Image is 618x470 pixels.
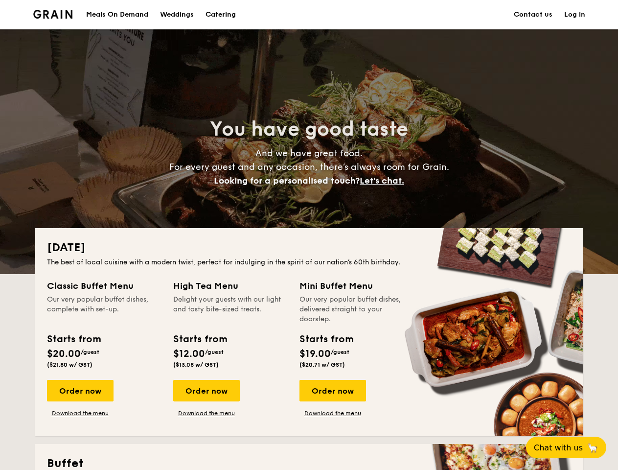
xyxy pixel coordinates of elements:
[169,148,449,186] span: And we have great food. For every guest and any occasion, there’s always room for Grain.
[47,348,81,360] span: $20.00
[173,348,205,360] span: $12.00
[47,279,161,293] div: Classic Buffet Menu
[299,380,366,401] div: Order now
[47,380,114,401] div: Order now
[47,361,92,368] span: ($21.80 w/ GST)
[299,361,345,368] span: ($20.71 w/ GST)
[33,10,73,19] img: Grain
[47,295,161,324] div: Our very popular buffet dishes, complete with set-up.
[299,279,414,293] div: Mini Buffet Menu
[214,175,360,186] span: Looking for a personalised touch?
[534,443,583,452] span: Chat with us
[81,349,99,355] span: /guest
[47,409,114,417] a: Download the menu
[173,332,227,347] div: Starts from
[331,349,349,355] span: /guest
[205,349,224,355] span: /guest
[173,409,240,417] a: Download the menu
[360,175,404,186] span: Let's chat.
[210,117,408,141] span: You have good taste
[47,258,572,267] div: The best of local cuisine with a modern twist, perfect for indulging in the spirit of our nation’...
[33,10,73,19] a: Logotype
[173,279,288,293] div: High Tea Menu
[173,295,288,324] div: Delight your guests with our light and tasty bite-sized treats.
[299,332,353,347] div: Starts from
[526,437,606,458] button: Chat with us🦙
[299,348,331,360] span: $19.00
[299,409,366,417] a: Download the menu
[47,332,100,347] div: Starts from
[587,442,598,453] span: 🦙
[173,380,240,401] div: Order now
[299,295,414,324] div: Our very popular buffet dishes, delivered straight to your doorstep.
[47,240,572,256] h2: [DATE]
[173,361,219,368] span: ($13.08 w/ GST)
